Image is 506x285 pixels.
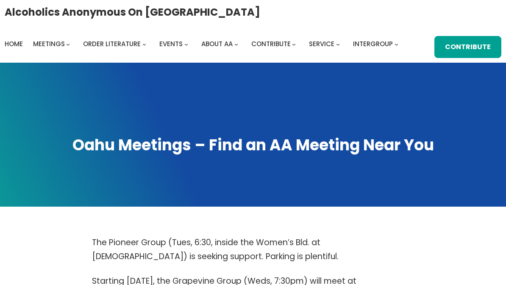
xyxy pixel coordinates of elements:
[336,42,340,46] button: Service submenu
[201,39,233,48] span: About AA
[434,36,501,58] a: Contribute
[309,38,334,50] a: Service
[5,38,401,50] nav: Intergroup
[251,39,291,48] span: Contribute
[5,39,23,48] span: Home
[292,42,296,46] button: Contribute submenu
[251,38,291,50] a: Contribute
[159,38,183,50] a: Events
[234,42,238,46] button: About AA submenu
[5,38,23,50] a: Home
[201,38,233,50] a: About AA
[5,3,260,21] a: Alcoholics Anonymous on [GEOGRAPHIC_DATA]
[184,42,188,46] button: Events submenu
[309,39,334,48] span: Service
[142,42,146,46] button: Order Literature submenu
[353,38,393,50] a: Intergroup
[159,39,183,48] span: Events
[395,42,398,46] button: Intergroup submenu
[83,39,141,48] span: Order Literature
[33,38,65,50] a: Meetings
[8,135,498,156] h1: Oahu Meetings – Find an AA Meeting Near You
[92,235,414,264] p: The Pioneer Group (Tues, 6:30, inside the Women’s Bld. at [DEMOGRAPHIC_DATA]) is seeking support....
[66,42,70,46] button: Meetings submenu
[33,39,65,48] span: Meetings
[353,39,393,48] span: Intergroup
